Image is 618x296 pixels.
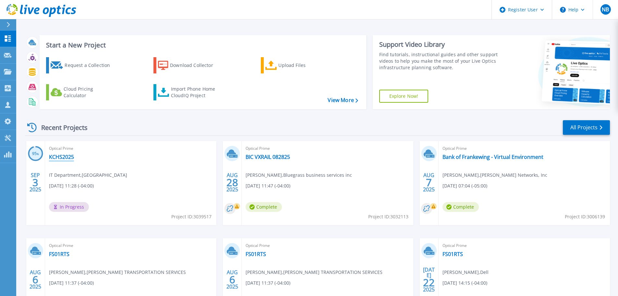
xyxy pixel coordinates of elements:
[246,242,409,249] span: Optical Prime
[226,268,238,291] div: AUG 2025
[246,172,352,179] span: [PERSON_NAME] , Bluegrass business services inc
[246,182,290,189] span: [DATE] 11:47 (-04:00)
[246,269,382,276] span: [PERSON_NAME] , [PERSON_NAME] TRANSPORTATION SERVICES
[563,120,610,135] a: All Projects
[426,180,432,185] span: 7
[442,269,489,276] span: [PERSON_NAME] , Dell
[49,251,69,257] a: FS01RTS
[379,40,500,49] div: Support Video Library
[368,213,408,220] span: Project ID: 3032113
[229,277,235,282] span: 6
[246,279,290,287] span: [DATE] 11:37 (-04:00)
[246,154,290,160] a: BIC VXRAIL 082825
[171,86,222,99] div: Import Phone Home CloudIQ Project
[153,57,226,73] a: Download Collector
[49,154,74,160] a: KCHS2025
[49,145,212,152] span: Optical Prime
[423,268,435,291] div: [DATE] 2025
[29,268,42,291] div: AUG 2025
[32,277,38,282] span: 6
[442,251,463,257] a: FS01RTS
[29,171,42,194] div: SEP 2025
[49,279,94,287] span: [DATE] 11:37 (-04:00)
[423,280,435,285] span: 22
[32,180,38,185] span: 3
[49,269,186,276] span: [PERSON_NAME] , [PERSON_NAME] TRANSPORTATION SERVICES
[379,51,500,71] div: Find tutorials, instructional guides and other support videos to help you make the most of your L...
[602,7,609,12] span: NB
[379,90,429,103] a: Explore Now!
[442,182,487,189] span: [DATE] 07:04 (-05:00)
[49,202,89,212] span: In Progress
[423,171,435,194] div: AUG 2025
[25,120,96,135] div: Recent Projects
[65,59,116,72] div: Request a Collection
[46,57,118,73] a: Request a Collection
[442,145,606,152] span: Optical Prime
[442,279,487,287] span: [DATE] 14:15 (-04:00)
[46,84,118,100] a: Cloud Pricing Calculator
[37,152,39,156] span: %
[171,213,212,220] span: Project ID: 3039517
[28,150,43,158] h3: 95
[246,251,266,257] a: FS01RTS
[442,202,479,212] span: Complete
[226,180,238,185] span: 28
[261,57,333,73] a: Upload Files
[442,172,547,179] span: [PERSON_NAME] , [PERSON_NAME] Networks, Inc
[64,86,115,99] div: Cloud Pricing Calculator
[565,213,605,220] span: Project ID: 3006139
[278,59,330,72] div: Upload Files
[170,59,222,72] div: Download Collector
[246,145,409,152] span: Optical Prime
[246,202,282,212] span: Complete
[49,242,212,249] span: Optical Prime
[49,182,94,189] span: [DATE] 11:28 (-04:00)
[442,242,606,249] span: Optical Prime
[328,97,358,103] a: View More
[46,42,358,49] h3: Start a New Project
[226,171,238,194] div: AUG 2025
[442,154,543,160] a: Bank of Frankewing - Virtual Environment
[49,172,127,179] span: IT Department , [GEOGRAPHIC_DATA]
